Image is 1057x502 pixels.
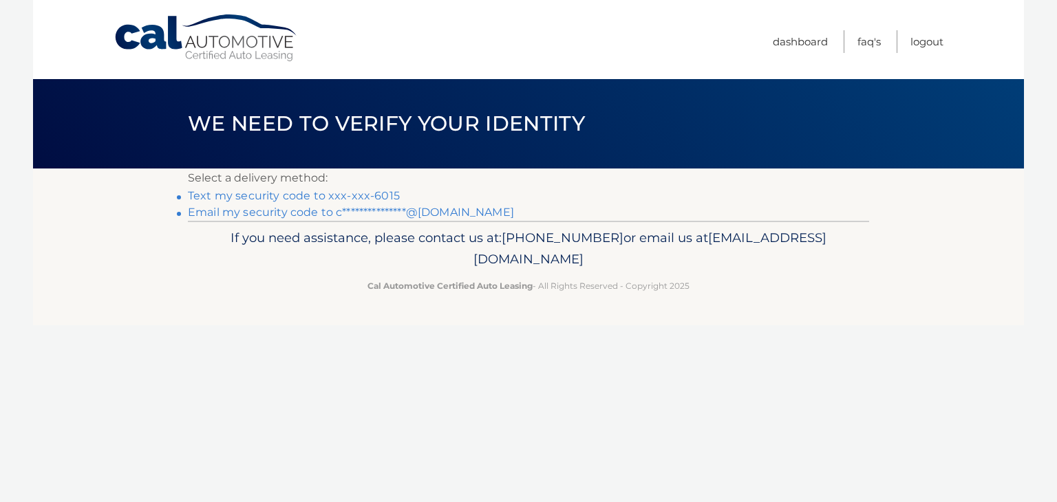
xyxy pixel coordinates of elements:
[367,281,533,291] strong: Cal Automotive Certified Auto Leasing
[773,30,828,53] a: Dashboard
[197,279,860,293] p: - All Rights Reserved - Copyright 2025
[188,111,585,136] span: We need to verify your identity
[197,227,860,271] p: If you need assistance, please contact us at: or email us at
[188,168,869,188] p: Select a delivery method:
[114,14,299,63] a: Cal Automotive
[188,189,400,202] a: Text my security code to xxx-xxx-6015
[910,30,943,53] a: Logout
[502,230,623,245] span: [PHONE_NUMBER]
[857,30,881,53] a: FAQ's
